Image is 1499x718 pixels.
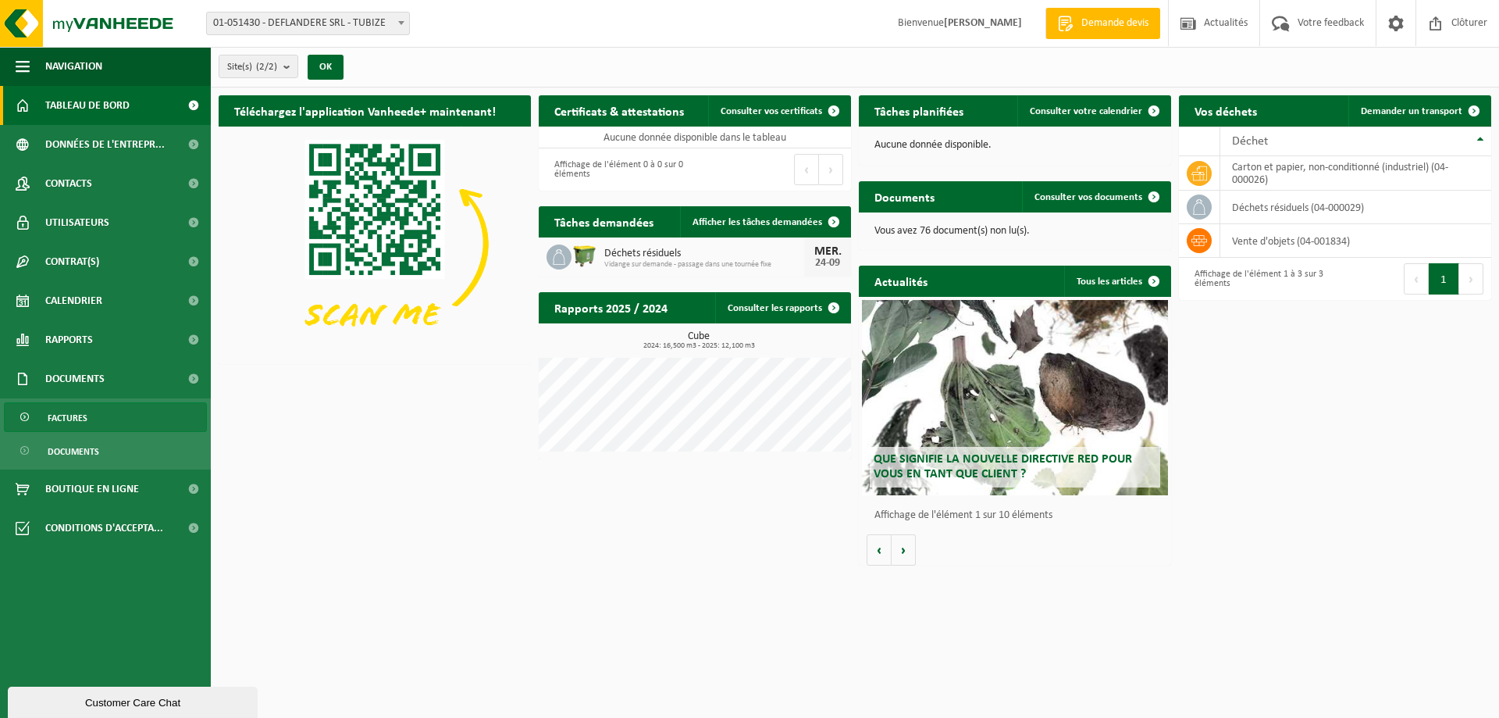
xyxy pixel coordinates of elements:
[8,684,261,718] iframe: chat widget
[308,55,344,80] button: OK
[45,242,99,281] span: Contrat(s)
[1064,266,1170,297] a: Tous les articles
[604,248,804,260] span: Déchets résiduels
[874,140,1155,151] p: Aucune donnée disponible.
[539,127,851,148] td: Aucune donnée disponible dans le tableau
[206,12,410,35] span: 01-051430 - DEFLANDERE SRL - TUBIZE
[1220,224,1491,258] td: vente d'objets (04-001834)
[1045,8,1160,39] a: Demande devis
[874,453,1132,480] span: Que signifie la nouvelle directive RED pour vous en tant que client ?
[45,509,163,548] span: Conditions d'accepta...
[812,258,843,269] div: 24-09
[571,242,598,269] img: WB-1100-HPE-GN-50
[794,154,819,185] button: Previous
[219,55,298,78] button: Site(s)(2/2)
[1034,192,1142,202] span: Consulter vos documents
[45,320,93,359] span: Rapports
[4,402,207,432] a: Factures
[45,86,130,125] span: Tableau de bord
[1220,156,1491,191] td: carton et papier, non-conditionné (industriel) (04-000026)
[944,17,1022,29] strong: [PERSON_NAME]
[45,281,102,320] span: Calendrier
[1459,263,1483,295] button: Next
[1220,191,1491,224] td: déchets résiduels (04-000029)
[539,206,669,237] h2: Tâches demandées
[45,164,92,203] span: Contacts
[1077,16,1152,31] span: Demande devis
[547,331,851,350] h3: Cube
[547,152,687,187] div: Affichage de l'élément 0 à 0 sur 0 éléments
[1404,263,1429,295] button: Previous
[604,260,804,270] span: Vidange sur demande - passage dans une tournée fixe
[547,342,851,350] span: 2024: 16,500 m3 - 2025: 12,100 m3
[1429,263,1459,295] button: 1
[1348,95,1490,127] a: Demander un transport
[45,359,105,398] span: Documents
[45,47,102,86] span: Navigation
[207,13,409,34] span: 01-051430 - DEFLANDERE SRL - TUBIZE
[1361,106,1462,116] span: Demander un transport
[715,292,849,323] a: Consulter les rapports
[219,127,531,361] img: Download de VHEPlus App
[874,510,1163,521] p: Affichage de l'élément 1 sur 10 éléments
[1232,135,1268,148] span: Déchet
[859,181,950,212] h2: Documents
[859,95,979,126] h2: Tâches planifiées
[819,154,843,185] button: Next
[812,245,843,258] div: MER.
[862,300,1168,495] a: Que signifie la nouvelle directive RED pour vous en tant que client ?
[45,125,165,164] span: Données de l'entrepr...
[539,95,700,126] h2: Certificats & attestations
[1022,181,1170,213] a: Consulter vos documents
[1017,95,1170,127] a: Consulter votre calendrier
[45,470,139,509] span: Boutique en ligne
[1187,262,1327,296] div: Affichage de l'élément 1 à 3 sur 3 éléments
[693,217,822,227] span: Afficher les tâches demandées
[48,403,87,433] span: Factures
[539,292,683,323] h2: Rapports 2025 / 2024
[867,534,892,566] button: Vorige
[874,226,1155,237] p: Vous avez 76 document(s) non lu(s).
[708,95,849,127] a: Consulter vos certificats
[45,203,109,242] span: Utilisateurs
[219,95,511,126] h2: Téléchargez l'application Vanheede+ maintenant!
[892,534,916,566] button: Volgende
[227,55,277,79] span: Site(s)
[680,206,849,238] a: Afficher les tâches demandées
[256,62,277,72] count: (2/2)
[48,437,99,466] span: Documents
[721,106,822,116] span: Consulter vos certificats
[4,436,207,466] a: Documents
[1179,95,1273,126] h2: Vos déchets
[859,266,943,296] h2: Actualités
[1030,106,1142,116] span: Consulter votre calendrier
